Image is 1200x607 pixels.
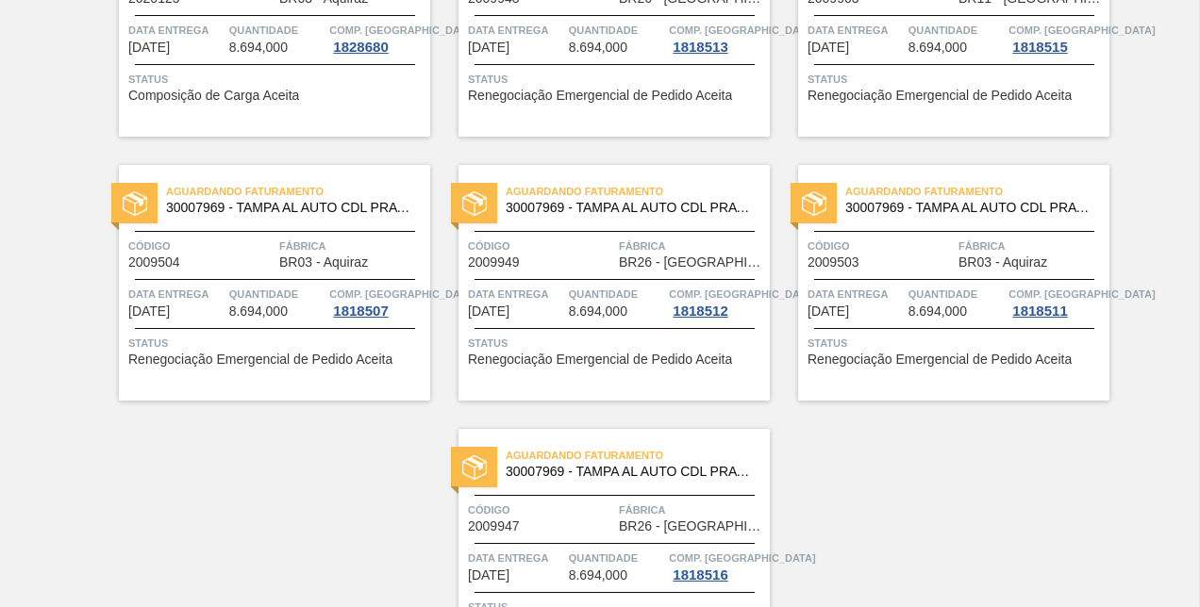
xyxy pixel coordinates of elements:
span: 30/09/2025 [468,568,509,582]
span: Quantidade [569,549,665,567]
span: Status [128,70,425,89]
span: 30007969 - TAMPA AL AUTO CDL PRATA CANPACK [506,465,755,479]
span: 8.694,000 [229,41,288,55]
span: Quantidade [229,285,325,303]
span: Comp. Carga [669,549,815,567]
span: Comp. Carga [669,21,815,40]
span: Fábrica [279,237,425,255]
span: BR03 - Aquiraz [958,255,1047,270]
span: Renegociação Emergencial de Pedido Aceita [128,353,392,367]
span: Código [468,237,614,255]
span: 30007969 - TAMPA AL AUTO CDL PRATA CANPACK [506,201,755,215]
span: Aguardando Faturamento [166,182,430,201]
span: Quantidade [569,21,665,40]
img: status [123,191,147,216]
div: 1818512 [669,303,731,319]
span: Quantidade [229,21,325,40]
div: 1818516 [669,567,731,582]
a: Comp. [GEOGRAPHIC_DATA]1818513 [669,21,765,55]
a: Comp. [GEOGRAPHIC_DATA]1818516 [669,549,765,582]
span: Data entrega [468,285,564,303]
span: Comp. Carga [1008,21,1155,40]
span: 30007969 - TAMPA AL AUTO CDL PRATA CANPACK [845,201,1094,215]
span: Data entrega [128,21,225,40]
a: statusAguardando Faturamento30007969 - TAMPA AL AUTO CDL PRATA CANPACKCódigo2009503FábricaBR03 - ... [770,165,1109,401]
span: Aguardando Faturamento [506,182,770,201]
span: Status [808,70,1105,89]
span: Renegociação Emergencial de Pedido Aceita [468,353,732,367]
a: Comp. [GEOGRAPHIC_DATA]1818515 [1008,21,1105,55]
span: Aguardando Faturamento [506,446,770,465]
span: BR26 - Uberlândia [619,519,765,533]
span: Comp. Carga [1008,285,1155,303]
span: BR26 - Uberlândia [619,255,765,270]
span: Data entrega [468,21,564,40]
span: Status [468,70,765,89]
span: Comp. Carga [669,285,815,303]
div: 1818515 [1008,40,1071,55]
span: Código [468,500,614,519]
span: Quantidade [908,285,1005,303]
span: 2009947 [468,519,520,533]
span: 8.694,000 [569,41,627,55]
a: Comp. [GEOGRAPHIC_DATA]1818512 [669,285,765,319]
img: status [462,191,487,216]
span: 8.694,000 [908,41,967,55]
span: 2009949 [468,255,520,270]
span: Data entrega [808,285,904,303]
div: 1828680 [329,40,392,55]
div: 1818507 [329,303,392,319]
span: Data entrega [808,21,904,40]
div: 1818513 [669,40,731,55]
img: status [462,455,487,480]
span: 30007969 - TAMPA AL AUTO CDL PRATA CANPACK [166,201,415,215]
span: Quantidade [569,285,665,303]
span: 22/09/2025 [468,41,509,55]
span: 8.694,000 [908,304,967,319]
span: 19/09/2025 [128,41,170,55]
span: Comp. Carga [329,285,475,303]
span: Composição de Carga Aceita [128,89,299,103]
span: Quantidade [908,21,1005,40]
span: 2009503 [808,255,859,270]
span: Renegociação Emergencial de Pedido Aceita [468,89,732,103]
span: 22/09/2025 [808,41,849,55]
span: Status [468,334,765,353]
span: Comp. Carga [329,21,475,40]
span: 8.694,000 [569,568,627,582]
span: BR03 - Aquiraz [279,255,368,270]
span: 29/09/2025 [808,304,849,319]
span: Fábrica [619,237,765,255]
span: Data entrega [128,285,225,303]
span: Renegociação Emergencial de Pedido Aceita [808,89,1072,103]
span: Fábrica [619,500,765,519]
div: 1818511 [1008,303,1071,319]
a: Comp. [GEOGRAPHIC_DATA]1818511 [1008,285,1105,319]
span: 22/09/2025 [128,304,170,319]
img: status [802,191,826,216]
span: 8.694,000 [229,304,288,319]
span: Fábrica [958,237,1105,255]
a: Comp. [GEOGRAPHIC_DATA]1818507 [329,285,425,319]
a: Comp. [GEOGRAPHIC_DATA]1828680 [329,21,425,55]
a: statusAguardando Faturamento30007969 - TAMPA AL AUTO CDL PRATA CANPACKCódigo2009949FábricaBR26 - ... [430,165,770,401]
span: 2009504 [128,255,180,270]
span: Aguardando Faturamento [845,182,1109,201]
span: Status [128,334,425,353]
span: 8.694,000 [569,304,627,319]
span: Renegociação Emergencial de Pedido Aceita [808,353,1072,367]
a: statusAguardando Faturamento30007969 - TAMPA AL AUTO CDL PRATA CANPACKCódigo2009504FábricaBR03 - ... [91,165,430,401]
span: 29/09/2025 [468,304,509,319]
span: Status [808,334,1105,353]
span: Código [808,237,954,255]
span: Data entrega [468,549,564,567]
span: Código [128,237,275,255]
